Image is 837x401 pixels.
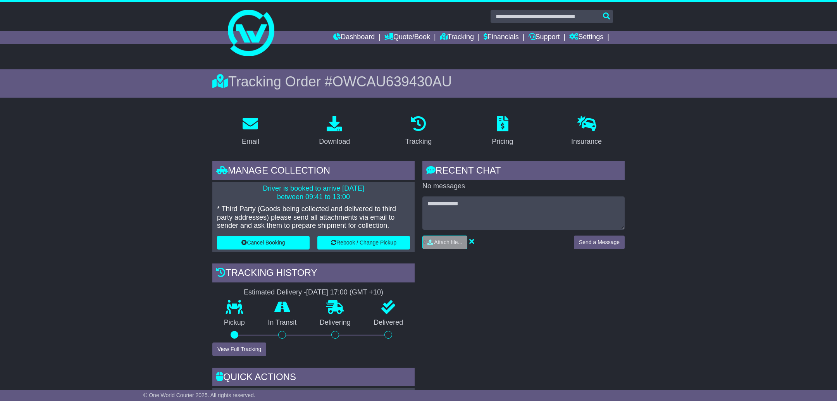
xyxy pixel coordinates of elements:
button: Send a Message [574,236,625,249]
div: Email [242,136,259,147]
a: Tracking [440,31,474,44]
a: Support [529,31,560,44]
a: Financials [484,31,519,44]
button: View Full Tracking [212,342,266,356]
p: In Transit [257,318,308,327]
button: Cancel Booking [217,236,310,250]
p: Delivering [308,318,362,327]
div: Pricing [492,136,513,147]
div: Tracking history [212,263,415,284]
p: Driver is booked to arrive [DATE] between 09:41 to 13:00 [217,184,410,201]
a: Tracking [400,113,437,150]
div: Manage collection [212,161,415,182]
span: OWCAU639430AU [332,74,452,89]
div: Estimated Delivery - [212,288,415,297]
p: Pickup [212,318,257,327]
div: [DATE] 17:00 (GMT +10) [306,288,383,297]
p: * Third Party (Goods being collected and delivered to third party addresses) please send all atta... [217,205,410,230]
a: Email [237,113,264,150]
a: Dashboard [333,31,375,44]
p: Delivered [362,318,415,327]
p: No messages [422,182,625,191]
button: Rebook / Change Pickup [317,236,410,250]
div: Tracking [405,136,432,147]
div: Insurance [571,136,602,147]
div: Tracking Order # [212,73,625,90]
span: © One World Courier 2025. All rights reserved. [143,392,255,398]
a: Insurance [566,113,607,150]
div: Quick Actions [212,368,415,389]
a: Pricing [487,113,518,150]
a: Settings [569,31,603,44]
a: Quote/Book [384,31,430,44]
a: Download [314,113,355,150]
div: Download [319,136,350,147]
div: RECENT CHAT [422,161,625,182]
